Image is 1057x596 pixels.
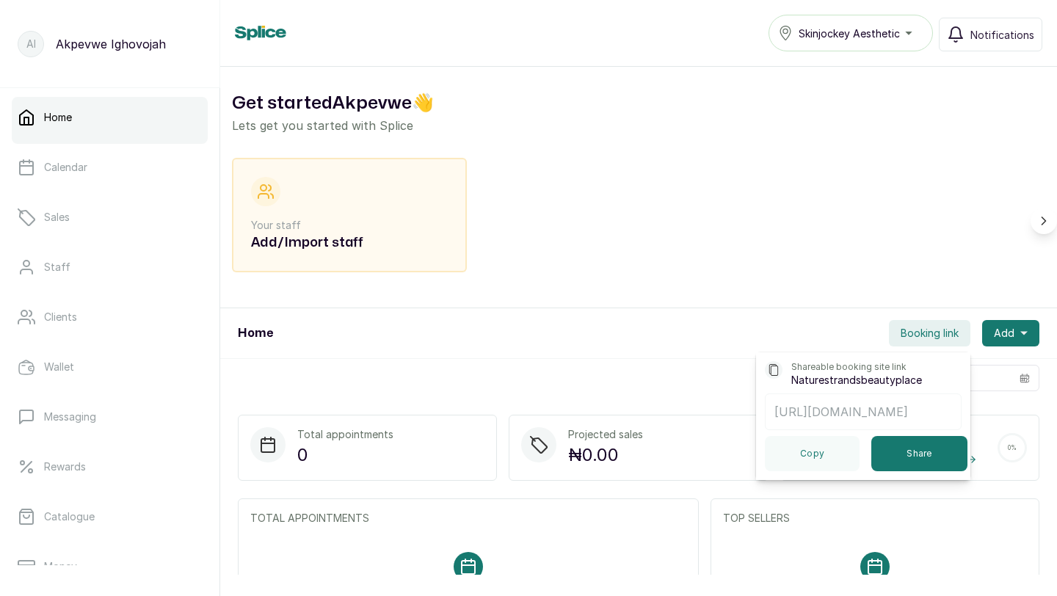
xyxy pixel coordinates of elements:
a: Messaging [12,396,208,437]
button: Scroll right [1031,208,1057,234]
a: Wallet [12,346,208,388]
div: Your staffAdd/Import staff [232,158,467,272]
p: Lets get you started with Splice [232,117,1045,134]
h2: Get started Akpevwe 👋 [232,90,1045,117]
a: Catalogue [12,496,208,537]
span: 0 % [1008,445,1017,451]
p: ₦0.00 [568,442,643,468]
button: Share [871,436,967,471]
p: 0 [297,442,393,468]
span: Add [994,326,1014,341]
p: Naturestrandsbeautyplace [791,373,922,388]
span: Notifications [970,27,1034,43]
div: Booking link [756,352,970,480]
a: Clients [12,297,208,338]
p: Sales [44,210,70,225]
p: Projected sales [568,427,643,442]
p: Rewards [44,459,86,474]
a: Rewards [12,446,208,487]
button: Skinjockey Aesthetic [769,15,933,51]
p: Messaging [44,410,96,424]
svg: calendar [1020,373,1030,383]
a: Home [12,97,208,138]
button: Add [982,320,1039,346]
p: Your staff [251,218,448,233]
p: AI [26,37,36,51]
a: Money [12,546,208,587]
p: Calendar [44,160,87,175]
p: Money [44,559,77,574]
p: Catalogue [44,509,95,524]
a: Calendar [12,147,208,188]
span: Booking link [901,326,959,341]
button: Notifications [939,18,1042,51]
p: Akpevwe Ighovojah [56,35,166,53]
a: Sales [12,197,208,238]
h2: Add/Import staff [251,233,448,253]
h1: Home [238,324,273,342]
p: Wallet [44,360,74,374]
p: Clients [44,310,77,324]
a: Staff [12,247,208,288]
p: Total appointments [297,427,393,442]
p: Shareable booking site link [791,361,907,373]
p: Home [44,110,72,125]
p: [URL][DOMAIN_NAME] [774,403,952,421]
p: TOP SELLERS [723,511,1027,526]
button: Booking link [889,320,970,346]
span: Skinjockey Aesthetic [799,26,900,41]
p: Staff [44,260,70,275]
button: Copy [765,436,860,471]
p: TOTAL APPOINTMENTS [250,511,686,526]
